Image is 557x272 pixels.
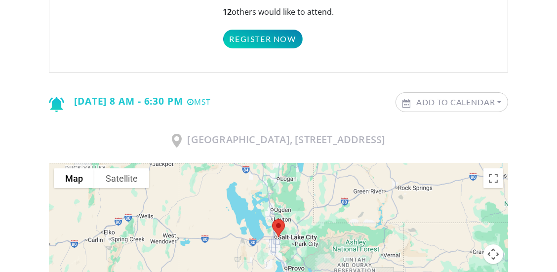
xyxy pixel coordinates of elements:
img: Calendar icon [402,99,410,108]
strong: 12 [223,6,232,17]
a: Add to Calendar [396,93,508,112]
small: MST [187,97,210,107]
a: Register Now [223,30,303,48]
p: others would like to attend. [223,6,334,48]
button: Show street map [54,168,94,188]
button: Map camera controls [483,244,503,264]
img: Notification icon [49,97,64,112]
img: Location Icon [172,134,182,148]
h3: [GEOGRAPHIC_DATA], [STREET_ADDRESS] [49,134,508,148]
button: Show satellite imagery [94,168,149,188]
div: [DATE] 8 AM - 6:30 PM [49,92,210,112]
button: Toggle fullscreen view [483,168,503,188]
